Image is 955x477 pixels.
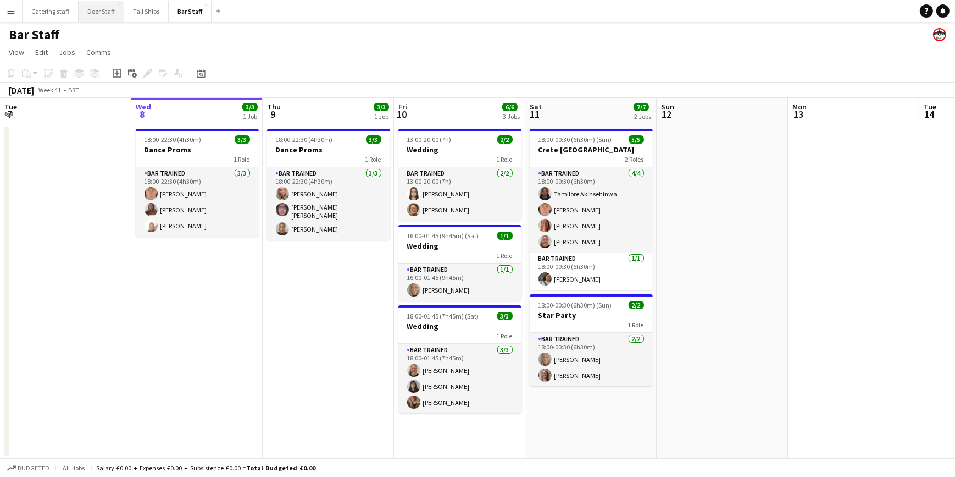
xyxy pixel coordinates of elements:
[5,462,51,474] button: Budgeted
[136,167,259,237] app-card-role: Bar trained3/318:00-22:30 (4h30m)[PERSON_NAME][PERSON_NAME][PERSON_NAME]
[530,145,653,155] h3: Crete [GEOGRAPHIC_DATA]
[629,301,644,309] span: 2/2
[924,102,936,112] span: Tue
[530,167,653,253] app-card-role: Bar trained4/418:00-00:30 (6h30m)Tamilore Akinsehinwa[PERSON_NAME][PERSON_NAME][PERSON_NAME]
[398,321,521,331] h3: Wedding
[497,135,513,144] span: 2/2
[366,135,381,144] span: 3/3
[60,464,87,472] span: All jobs
[82,45,115,59] a: Comms
[86,47,111,57] span: Comms
[134,108,151,120] span: 8
[497,312,513,320] span: 3/3
[9,85,34,96] div: [DATE]
[35,47,48,57] span: Edit
[265,108,281,120] span: 9
[235,135,250,144] span: 3/3
[374,103,389,111] span: 3/3
[407,232,479,240] span: 16:00-01:45 (9h45m) (Sat)
[530,310,653,320] h3: Star Party
[3,108,17,120] span: 7
[538,135,612,144] span: 18:00-00:30 (6h30m) (Sun)
[398,264,521,301] app-card-role: Bar trained1/116:00-01:45 (9h45m)[PERSON_NAME]
[136,102,151,112] span: Wed
[407,312,479,320] span: 18:00-01:45 (7h45m) (Sat)
[398,241,521,251] h3: Wedding
[4,102,17,112] span: Tue
[503,112,520,120] div: 3 Jobs
[659,108,674,120] span: 12
[124,1,169,22] button: Tall Ships
[922,108,936,120] span: 14
[398,167,521,221] app-card-role: Bar trained2/213:00-20:00 (7h)[PERSON_NAME][PERSON_NAME]
[267,129,390,240] app-job-card: 18:00-22:30 (4h30m)3/3Dance Proms1 RoleBar trained3/318:00-22:30 (4h30m)[PERSON_NAME][PERSON_NAME...
[96,464,315,472] div: Salary £0.00 + Expenses £0.00 + Subsistence £0.00 =
[497,251,513,260] span: 1 Role
[538,301,612,309] span: 18:00-00:30 (6h30m) (Sun)
[242,103,258,111] span: 3/3
[31,45,52,59] a: Edit
[79,1,124,22] button: Door Staff
[497,232,513,240] span: 1/1
[243,112,257,120] div: 1 Job
[530,294,653,386] app-job-card: 18:00-00:30 (6h30m) (Sun)2/2Star Party1 RoleBar trained2/218:00-00:30 (6h30m)[PERSON_NAME][PERSON...
[792,102,807,112] span: Mon
[791,108,807,120] span: 13
[23,1,79,22] button: Catering staff
[933,28,946,41] app-user-avatar: Beach Ballroom
[136,145,259,155] h3: Dance Proms
[634,103,649,111] span: 7/7
[398,305,521,413] app-job-card: 18:00-01:45 (7h45m) (Sat)3/3Wedding1 RoleBar trained3/318:00-01:45 (7h45m)[PERSON_NAME][PERSON_NA...
[530,253,653,290] app-card-role: Bar trained1/118:00-00:30 (6h30m)[PERSON_NAME]
[530,129,653,290] app-job-card: 18:00-00:30 (6h30m) (Sun)5/5Crete [GEOGRAPHIC_DATA]2 RolesBar trained4/418:00-00:30 (6h30m)Tamilo...
[397,108,407,120] span: 10
[502,103,518,111] span: 6/6
[625,155,644,163] span: 2 Roles
[145,135,202,144] span: 18:00-22:30 (4h30m)
[365,155,381,163] span: 1 Role
[36,86,64,94] span: Week 41
[4,45,29,59] a: View
[9,47,24,57] span: View
[169,1,212,22] button: Bar Staff
[59,47,75,57] span: Jobs
[629,135,644,144] span: 5/5
[18,464,49,472] span: Budgeted
[68,86,79,94] div: BST
[398,225,521,301] app-job-card: 16:00-01:45 (9h45m) (Sat)1/1Wedding1 RoleBar trained1/116:00-01:45 (9h45m)[PERSON_NAME]
[136,129,259,237] app-job-card: 18:00-22:30 (4h30m)3/3Dance Proms1 RoleBar trained3/318:00-22:30 (4h30m)[PERSON_NAME][PERSON_NAME...
[634,112,651,120] div: 2 Jobs
[234,155,250,163] span: 1 Role
[398,129,521,221] app-job-card: 13:00-20:00 (7h)2/2Wedding1 RoleBar trained2/213:00-20:00 (7h)[PERSON_NAME][PERSON_NAME]
[530,333,653,386] app-card-role: Bar trained2/218:00-00:30 (6h30m)[PERSON_NAME][PERSON_NAME]
[398,102,407,112] span: Fri
[528,108,542,120] span: 11
[497,332,513,340] span: 1 Role
[267,145,390,155] h3: Dance Proms
[628,321,644,329] span: 1 Role
[530,102,542,112] span: Sat
[407,135,452,144] span: 13:00-20:00 (7h)
[398,344,521,413] app-card-role: Bar trained3/318:00-01:45 (7h45m)[PERSON_NAME][PERSON_NAME][PERSON_NAME]
[398,145,521,155] h3: Wedding
[246,464,315,472] span: Total Budgeted £0.00
[267,102,281,112] span: Thu
[276,135,333,144] span: 18:00-22:30 (4h30m)
[267,167,390,240] app-card-role: Bar trained3/318:00-22:30 (4h30m)[PERSON_NAME][PERSON_NAME] [PERSON_NAME][PERSON_NAME]
[661,102,674,112] span: Sun
[9,26,59,43] h1: Bar Staff
[54,45,80,59] a: Jobs
[374,112,388,120] div: 1 Job
[497,155,513,163] span: 1 Role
